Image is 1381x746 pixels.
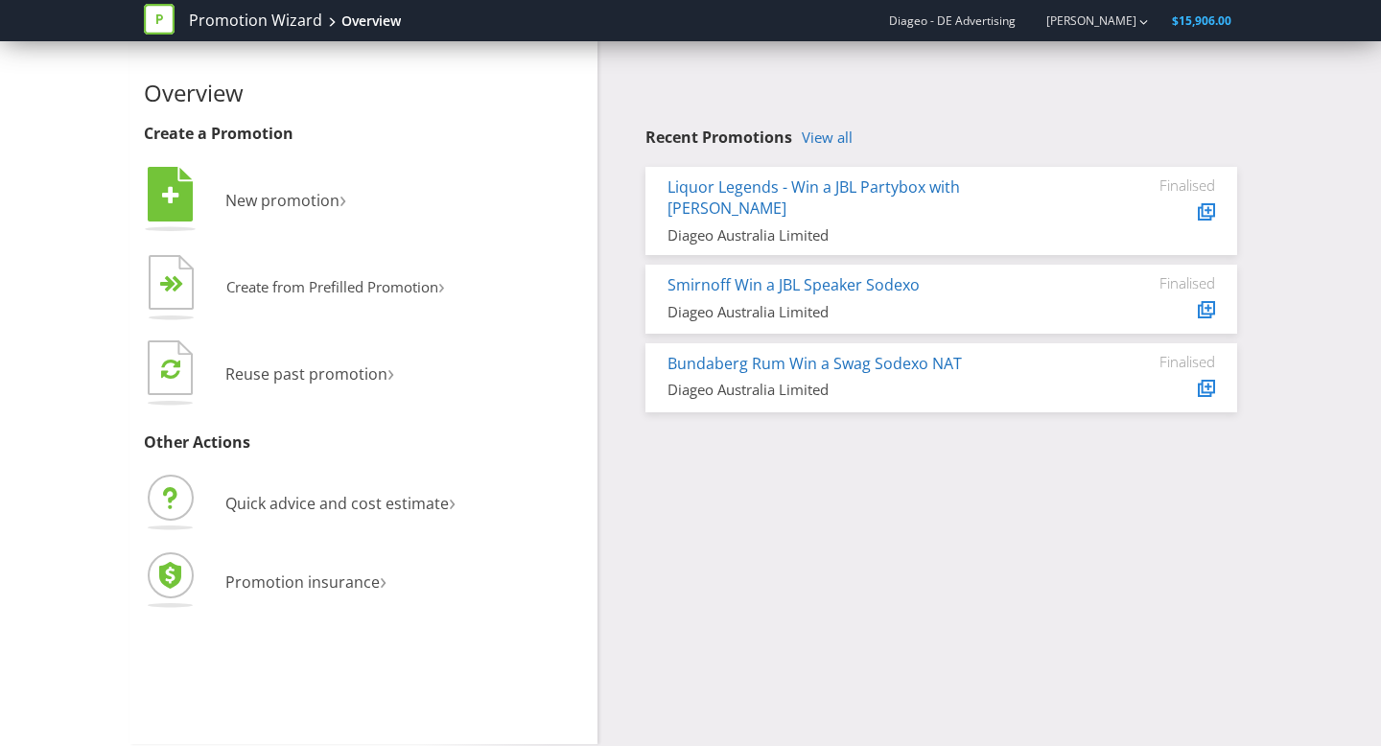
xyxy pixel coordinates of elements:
[341,12,401,31] div: Overview
[667,353,962,374] a: Bundaberg Rum Win a Swag Sodexo NAT
[1100,353,1215,370] div: Finalised
[387,356,394,387] span: ›
[449,485,456,517] span: ›
[189,10,322,32] a: Promotion Wizard
[380,564,386,595] span: ›
[144,571,386,593] a: Promotion insurance›
[144,250,446,327] button: Create from Prefilled Promotion›
[667,274,920,295] a: Smirnoff Win a JBL Speaker Sodexo
[226,277,438,296] span: Create from Prefilled Promotion
[144,434,583,452] h3: Other Actions
[802,129,853,146] a: View all
[225,571,380,593] span: Promotion insurance
[162,185,179,206] tspan: 
[144,493,456,514] a: Quick advice and cost estimate›
[667,225,1071,245] div: Diageo Australia Limited
[438,270,445,300] span: ›
[667,302,1071,322] div: Diageo Australia Limited
[225,363,387,385] span: Reuse past promotion
[667,176,960,220] a: Liquor Legends - Win a JBL Partybox with [PERSON_NAME]
[225,493,449,514] span: Quick advice and cost estimate
[1100,274,1215,291] div: Finalised
[889,12,1016,29] span: Diageo - DE Advertising
[1172,12,1231,29] span: $15,906.00
[1027,12,1136,29] a: [PERSON_NAME]
[667,380,1071,400] div: Diageo Australia Limited
[172,275,184,293] tspan: 
[645,127,792,148] span: Recent Promotions
[144,81,583,105] h2: Overview
[1100,176,1215,194] div: Finalised
[144,126,583,143] h3: Create a Promotion
[161,358,180,380] tspan: 
[225,190,339,211] span: New promotion
[339,182,346,214] span: ›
